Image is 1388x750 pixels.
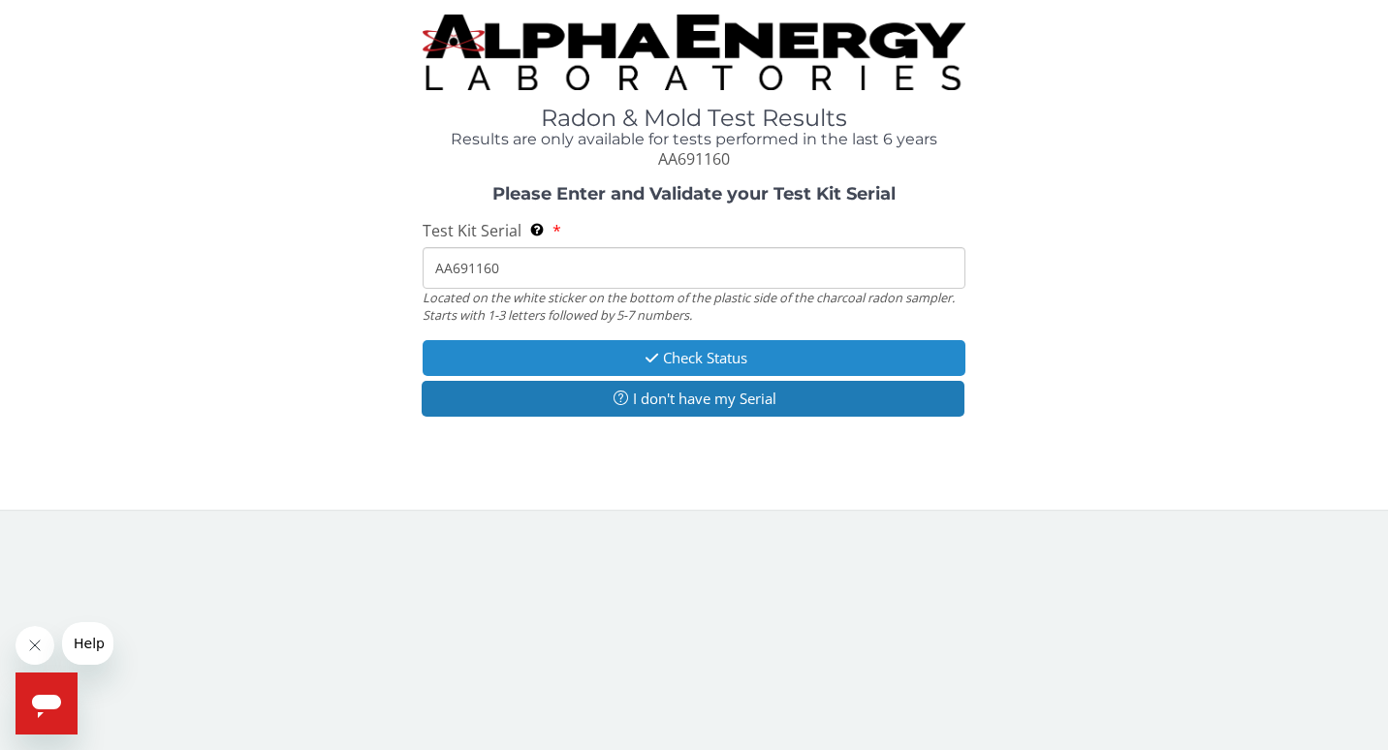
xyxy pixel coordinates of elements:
iframe: Message from company [62,622,113,665]
iframe: Button to launch messaging window [16,672,78,734]
h1: Radon & Mold Test Results [423,106,966,131]
strong: Please Enter and Validate your Test Kit Serial [492,183,896,204]
span: AA691160 [658,148,730,170]
button: I don't have my Serial [422,381,965,417]
img: TightCrop.jpg [423,15,966,90]
iframe: Close message [16,626,54,665]
span: Test Kit Serial [423,220,521,241]
div: Located on the white sticker on the bottom of the plastic side of the charcoal radon sampler. Sta... [423,289,966,325]
h4: Results are only available for tests performed in the last 6 years [423,131,966,148]
button: Check Status [423,340,966,376]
